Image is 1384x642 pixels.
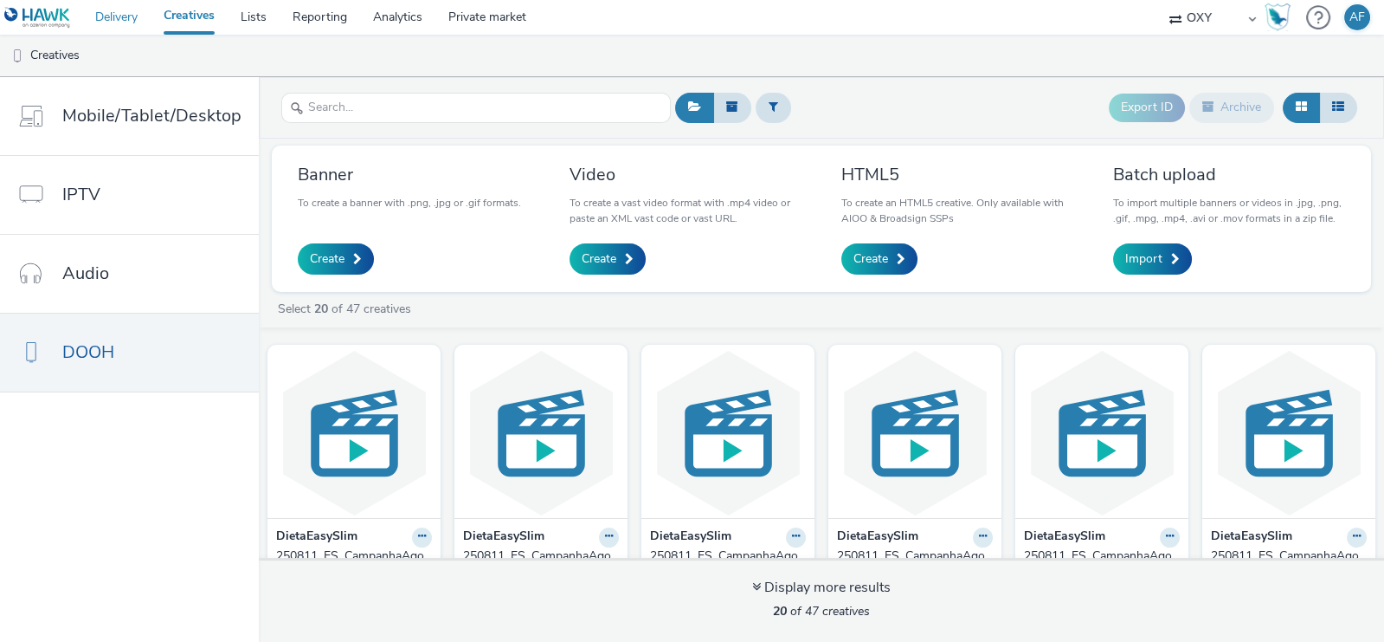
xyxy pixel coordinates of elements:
[1109,94,1185,121] button: Export ID
[650,548,799,600] div: 250811_ES_CampanhaAgosto_DANIELA_MUPI_1520x800_10s_VV.mp4
[837,548,986,600] div: 250811_ES_CampanhaAgosto_DANIELA_MUPI_1080x1920_10s_VV 2.mp4
[570,243,646,275] a: Create
[650,528,731,548] strong: DietaEasySlim
[281,93,671,123] input: Search...
[459,349,623,518] img: 250811_ES_CampanhaAgosto_DANIELA_MUPI_1920x1080_20s_VV 3.mp4 visual
[4,7,71,29] img: undefined Logo
[1020,349,1184,518] img: 250811_ES_CampanhaAgosto_DANIELA_MUPI_672x368 _10s_VV.mp4 visual
[298,163,521,186] h3: Banner
[298,243,374,275] a: Create
[1189,93,1274,122] button: Archive
[1113,195,1345,226] p: To import multiple banners or videos in .jpg, .png, .gif, .mpg, .mp4, .avi or .mov formats in a z...
[463,528,544,548] strong: DietaEasySlim
[62,261,109,286] span: Audio
[1211,528,1292,548] strong: DietaEasySlim
[1319,93,1357,122] button: Table
[1113,243,1192,275] a: Import
[570,195,801,226] p: To create a vast video format with .mp4 video or paste an XML vast code or vast URL.
[1265,3,1291,31] img: Hawk Academy
[272,349,436,518] img: 250811_ES_CampanhaAgosto_ANA_MUPI_1920x1080_20s_VV 2.mp4 visual
[1265,3,1297,31] a: Hawk Academy
[853,250,888,268] span: Create
[1207,349,1371,518] img: 250811_ES_CampanhaAgosto_DANIELA_MUPI_960×480_10s_VV.mp4 visual
[837,528,918,548] strong: DietaEasySlim
[841,163,1073,186] h3: HTML5
[1113,163,1345,186] h3: Batch upload
[650,548,806,600] a: 250811_ES_CampanhaAgosto_DANIELA_MUPI_1520x800_10s_VV.mp4
[276,548,425,600] div: 250811_ES_CampanhaAgosto_ANA_MUPI_1920x1080_20s_VV 2.mp4
[1211,548,1360,600] div: 250811_ES_CampanhaAgosto_DANIELA_MUPI_960×480_10s_VV.mp4
[833,349,997,518] img: 250811_ES_CampanhaAgosto_DANIELA_MUPI_1080x1920_10s_VV 2.mp4 visual
[1125,250,1162,268] span: Import
[841,243,917,275] a: Create
[1024,548,1173,600] div: 250811_ES_CampanhaAgosto_DANIELA_MUPI_672x368 _10s_VV.mp4
[582,250,616,268] span: Create
[9,48,26,65] img: dooh
[62,340,114,365] span: DOOH
[773,603,870,619] span: of 47 creatives
[276,301,418,317] a: Select of 47 creatives
[314,301,328,317] strong: 20
[841,195,1073,226] p: To create an HTML5 creative. Only available with AIOO & Broadsign SSPs
[298,195,521,211] p: To create a banner with .png, .jpg or .gif formats.
[1024,548,1180,600] a: 250811_ES_CampanhaAgosto_DANIELA_MUPI_672x368 _10s_VV.mp4
[1283,93,1320,122] button: Grid
[570,163,801,186] h3: Video
[310,250,344,268] span: Create
[837,548,993,600] a: 250811_ES_CampanhaAgosto_DANIELA_MUPI_1080x1920_10s_VV 2.mp4
[1024,528,1105,548] strong: DietaEasySlim
[276,528,357,548] strong: DietaEasySlim
[1211,548,1367,600] a: 250811_ES_CampanhaAgosto_DANIELA_MUPI_960×480_10s_VV.mp4
[62,182,100,207] span: IPTV
[646,349,810,518] img: 250811_ES_CampanhaAgosto_DANIELA_MUPI_1520x800_10s_VV.mp4 visual
[463,548,612,600] div: 250811_ES_CampanhaAgosto_DANIELA_MUPI_1920x1080_20s_VV 3.mp4
[773,603,787,619] strong: 20
[1349,4,1365,30] div: AF
[463,548,619,600] a: 250811_ES_CampanhaAgosto_DANIELA_MUPI_1920x1080_20s_VV 3.mp4
[276,548,432,600] a: 250811_ES_CampanhaAgosto_ANA_MUPI_1920x1080_20s_VV 2.mp4
[62,103,241,128] span: Mobile/Tablet/Desktop
[752,578,891,598] div: Display more results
